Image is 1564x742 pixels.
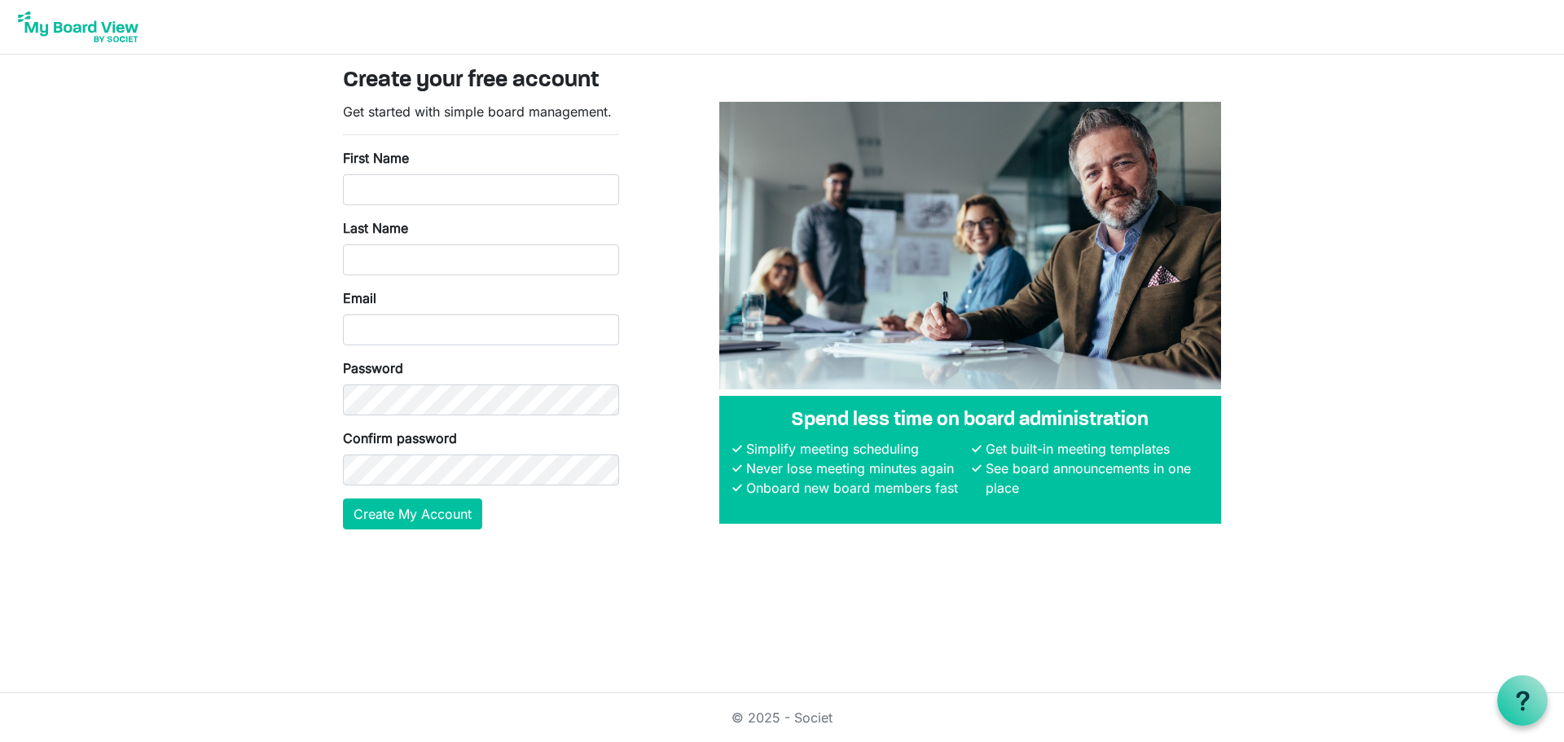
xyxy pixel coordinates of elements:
[343,218,408,238] label: Last Name
[742,459,969,478] li: Never lose meeting minutes again
[13,7,143,47] img: My Board View Logo
[742,439,969,459] li: Simplify meeting scheduling
[343,103,612,120] span: Get started with simple board management.
[343,498,482,529] button: Create My Account
[343,358,403,378] label: Password
[731,709,833,726] a: © 2025 - Societ
[719,102,1221,389] img: A photograph of board members sitting at a table
[982,439,1208,459] li: Get built-in meeting templates
[343,288,376,308] label: Email
[732,409,1208,432] h4: Spend less time on board administration
[343,148,409,168] label: First Name
[343,428,457,448] label: Confirm password
[982,459,1208,498] li: See board announcements in one place
[343,68,1221,95] h3: Create your free account
[742,478,969,498] li: Onboard new board members fast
